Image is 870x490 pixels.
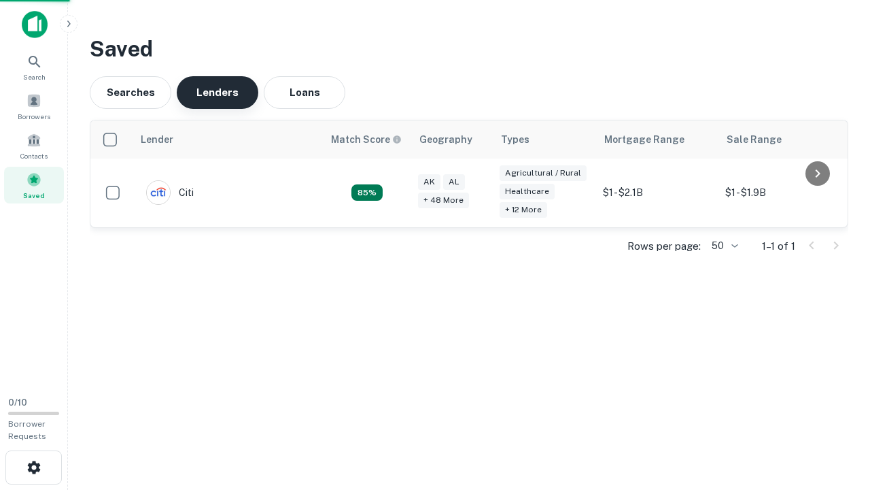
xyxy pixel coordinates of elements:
[177,76,258,109] button: Lenders
[500,165,587,181] div: Agricultural / Rural
[331,132,402,147] div: Capitalize uses an advanced AI algorithm to match your search with the best lender. The match sco...
[500,202,547,218] div: + 12 more
[147,181,170,204] img: picture
[90,76,171,109] button: Searches
[706,236,740,256] div: 50
[351,184,383,201] div: Capitalize uses an advanced AI algorithm to match your search with the best lender. The match sco...
[718,120,841,159] th: Sale Range
[718,159,841,227] td: $1 - $1.9B
[443,174,465,190] div: AL
[22,11,48,38] img: capitalize-icon.png
[90,33,848,65] h3: Saved
[8,419,46,441] span: Borrower Requests
[727,131,782,148] div: Sale Range
[331,132,399,147] h6: Match Score
[23,190,45,201] span: Saved
[418,174,440,190] div: AK
[4,127,64,164] a: Contacts
[4,167,64,203] a: Saved
[604,131,684,148] div: Mortgage Range
[18,111,50,122] span: Borrowers
[141,131,173,148] div: Lender
[596,159,718,227] td: $1 - $2.1B
[8,397,27,408] span: 0 / 10
[493,120,596,159] th: Types
[419,131,472,148] div: Geography
[596,120,718,159] th: Mortgage Range
[133,120,323,159] th: Lender
[627,238,701,255] p: Rows per page:
[418,193,469,208] div: + 48 more
[501,131,529,148] div: Types
[411,120,493,159] th: Geography
[802,381,870,446] iframe: Chat Widget
[23,71,46,82] span: Search
[762,238,795,255] p: 1–1 of 1
[20,150,48,161] span: Contacts
[146,180,194,205] div: Citi
[323,120,411,159] th: Capitalize uses an advanced AI algorithm to match your search with the best lender. The match sco...
[4,48,64,85] a: Search
[500,184,555,199] div: Healthcare
[264,76,345,109] button: Loans
[4,88,64,125] a: Borrowers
